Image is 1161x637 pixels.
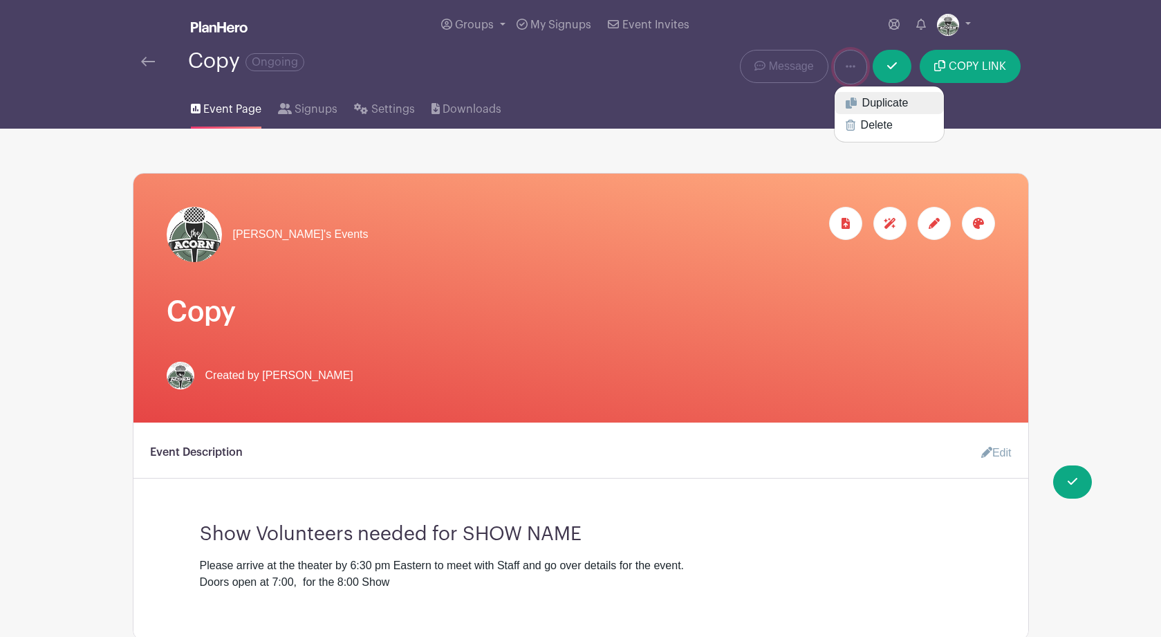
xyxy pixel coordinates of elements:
[835,114,944,136] a: Delete
[188,50,304,73] div: Copy
[167,295,995,329] h1: Copy
[205,367,353,384] span: Created by [PERSON_NAME]
[233,226,369,243] span: [PERSON_NAME]'s Events
[141,57,155,66] img: back-arrow-29a5d9b10d5bd6ae65dc969a981735edf675c4d7a1fe02e03b50dbd4ba3cdb55.svg
[278,84,337,129] a: Signups
[150,446,243,459] h6: Event Description
[431,84,501,129] a: Downloads
[354,84,414,129] a: Settings
[530,19,591,30] span: My Signups
[769,58,814,75] span: Message
[622,19,689,30] span: Event Invites
[740,50,828,83] a: Message
[295,101,337,118] span: Signups
[920,50,1020,83] button: COPY LINK
[245,53,304,71] span: Ongoing
[835,92,944,114] a: Duplicate
[443,101,501,118] span: Downloads
[455,19,494,30] span: Groups
[970,439,1012,467] a: Edit
[371,101,415,118] span: Settings
[937,14,959,36] img: Acorn%20Logo%20SMALL.jpg
[200,512,962,546] h3: Show Volunteers needed for SHOW NAME
[167,207,222,262] img: Acorn%20Logo%20SMALL.jpg
[200,557,962,591] div: Please arrive at the theater by 6:30 pm Eastern to meet with Staff and go over details for the ev...
[191,84,261,129] a: Event Page
[949,61,1006,72] span: COPY LINK
[191,21,248,33] img: logo_white-6c42ec7e38ccf1d336a20a19083b03d10ae64f83f12c07503d8b9e83406b4c7d.svg
[167,207,369,262] a: [PERSON_NAME]'s Events
[203,101,261,118] span: Event Page
[167,362,194,389] img: Acorn%20Logo%20SMALL.jpg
